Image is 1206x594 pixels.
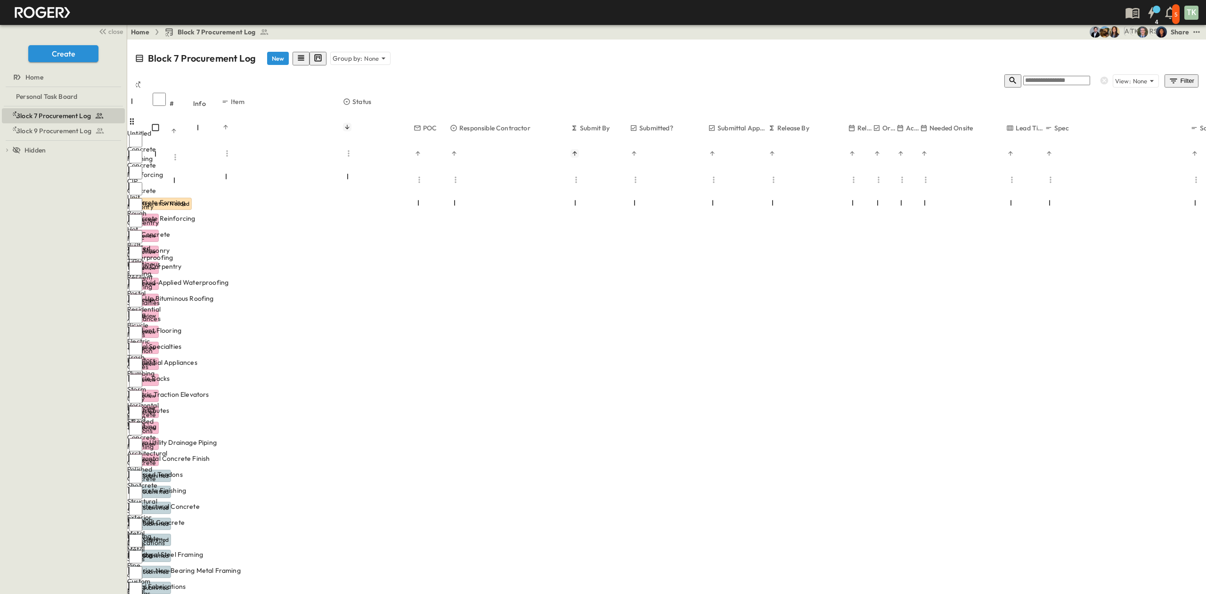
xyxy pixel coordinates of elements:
[129,406,142,419] input: Select row
[129,198,142,211] input: Select row
[1174,11,1177,18] p: 5
[231,97,244,106] p: Item
[129,278,142,291] input: Select row
[127,401,151,429] div: Horizontal Concrete Finish
[2,108,125,123] div: Block 7 Procurement Logtest
[129,262,142,275] input: Select row
[2,109,123,122] a: Block 7 Procurement Log
[131,27,149,37] a: Home
[129,214,142,227] input: Select row
[129,182,142,195] input: Select row
[170,90,193,117] div: #
[2,123,125,138] div: Block 9 Procurement Logtest
[1090,26,1101,38] img: Mike Daly (mdaly@cahill-sf.com)
[129,294,214,303] span: Built-Up Bituminous Roofing
[129,566,241,575] span: Exterior Non-Bearing Metal Framing
[193,90,221,117] div: Info
[127,273,151,291] div: Resilient Flooring
[1168,76,1195,86] div: Filter
[127,497,151,525] div: Structural Steel Framing
[2,71,123,84] a: Home
[16,111,91,120] span: Block 7 Procurement Log
[129,198,185,207] span: Concrete Forming
[1124,26,1129,36] div: Anna Gomez (agomez@guzmangc.com)
[129,166,142,179] input: Select row
[129,262,182,271] span: Rough Carpentry
[127,305,151,323] div: Residential Appliances
[153,93,166,106] input: Select all rows
[24,145,46,155] span: Hidden
[129,566,142,579] input: Select row
[127,128,151,138] div: Untitled
[293,52,310,65] button: row view
[127,433,151,451] div: Concrete Finishing
[129,342,181,351] span: Postal Specialties
[267,52,289,65] button: New
[352,97,371,106] p: Status
[129,358,197,367] span: Residential Appliances
[364,54,379,63] p: None
[178,27,256,37] span: Block 7 Procurement Log
[310,52,326,65] button: kanban view
[148,52,256,65] p: Block 7 Procurement Log
[129,214,195,223] span: Concrete Reinforcing
[129,246,170,255] span: Unit Masonry
[129,150,142,163] input: Select row
[1183,5,1199,21] button: TK
[25,72,43,82] span: Home
[1156,26,1167,38] img: Olivia Khan (okhan@cahill-sf.com)
[129,374,142,387] input: Select row
[129,326,181,335] span: Resilient Flooring
[1108,26,1120,38] img: Kim Bowen (kbowen@cahill-sf.com)
[127,241,151,278] div: Built-Up Bituminous Roofing
[129,438,142,451] input: Select row
[127,465,151,483] div: Polished Concrete
[95,24,125,38] button: close
[131,27,275,37] nav: breadcrumbs
[129,454,210,463] span: Horizontal Concrete Finish
[127,369,151,378] div: Plumbing
[333,54,363,63] p: Group by:
[129,518,142,531] input: Select row
[127,481,151,490] div: Shotcrete
[1142,4,1161,21] button: 4
[129,342,142,355] input: Select row
[1165,74,1198,88] button: Filter
[129,550,142,563] input: Select row
[293,52,326,65] div: table view
[129,486,142,499] input: Select row
[1130,26,1139,36] div: Teddy Khuong (tkhuong@guzmangc.com)
[129,550,203,559] span: Structural Steel Framing
[127,513,151,560] div: Exterior Non-Bearing Metal Framing
[1137,26,1148,38] img: Jared Salin (jsalin@cahill-sf.com)
[127,417,151,435] div: Stressed Tendons
[129,454,142,467] input: Select row
[1099,26,1110,38] img: Rachel Villicana (rvillicana@cahill-sf.com)
[16,92,77,101] span: Personal Task Board
[1154,19,1159,25] h6: 4
[129,470,142,483] input: Select row
[127,161,151,179] div: Concrete Reinforcing
[108,27,123,36] span: close
[1133,76,1148,86] p: None
[28,45,98,62] button: Create
[129,358,142,371] input: Select row
[129,374,170,383] span: Bicycle Racks
[129,486,186,495] span: Concrete Finishing
[129,406,169,415] span: Trash Chutes
[129,390,142,403] input: Select row
[129,534,142,547] input: Select row
[1184,6,1198,20] div: TK
[2,90,123,103] a: Personal Task Board
[129,518,185,527] span: Polished Concrete
[129,278,228,287] span: Hot Fluid-Applied Waterproofing
[127,449,151,467] div: Architectural Concrete
[2,124,123,137] a: Block 9 Procurement Log
[129,422,142,435] input: Select row
[164,27,269,37] a: Block 7 Procurement Log
[129,246,142,259] input: Select row
[129,326,142,339] input: Select row
[129,230,170,239] span: CIP Concrete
